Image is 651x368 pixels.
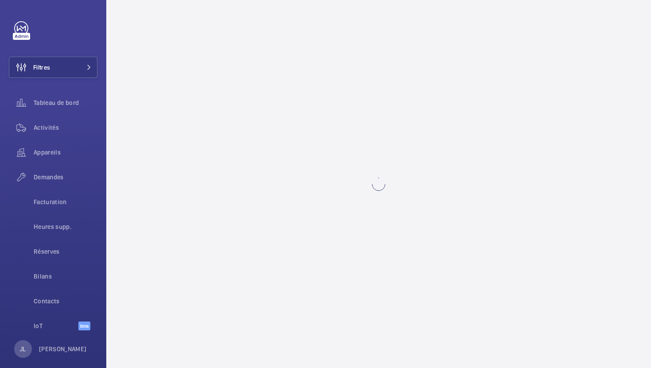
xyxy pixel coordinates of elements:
[20,345,26,353] p: JL
[34,173,97,182] span: Demandes
[34,98,97,107] span: Tableau de bord
[39,345,87,353] p: [PERSON_NAME]
[34,247,97,256] span: Réserves
[34,272,97,281] span: Bilans
[34,148,97,157] span: Appareils
[34,222,97,231] span: Heures supp.
[33,63,50,72] span: Filtres
[34,297,97,306] span: Contacts
[34,123,97,132] span: Activités
[9,57,97,78] button: Filtres
[34,198,97,206] span: Facturation
[78,322,90,330] span: Beta
[34,322,78,330] span: IoT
